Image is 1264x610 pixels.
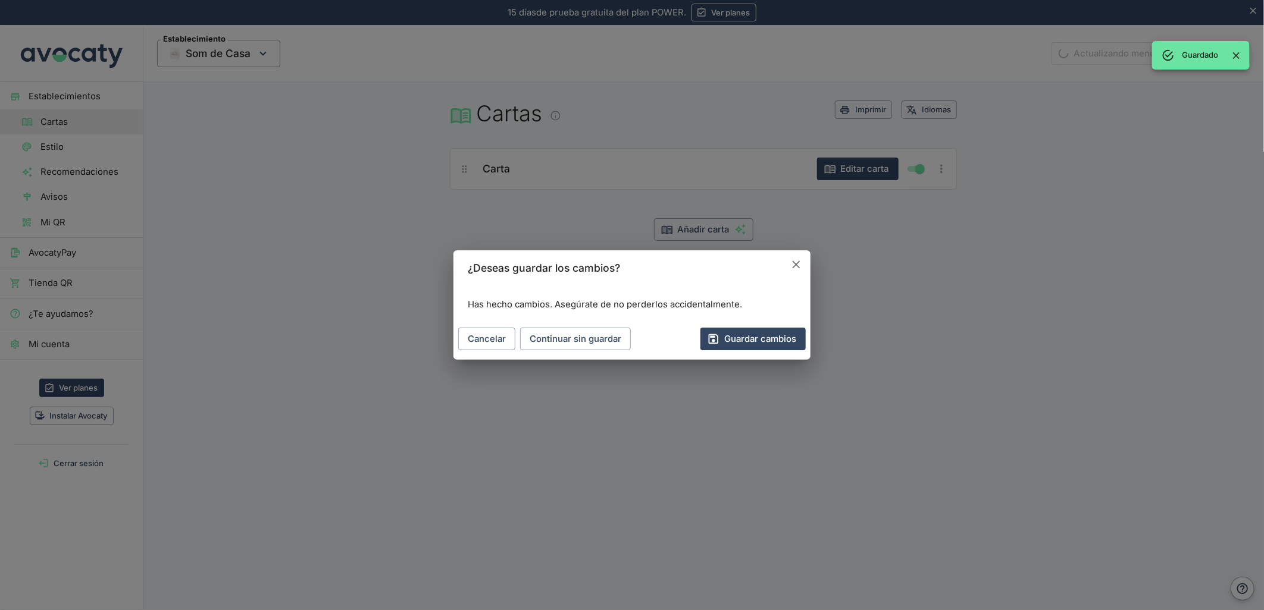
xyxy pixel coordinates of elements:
[1182,45,1218,66] div: Guardado
[700,328,806,350] button: Guardar cambios
[520,328,631,350] button: Continuar sin guardar
[1228,47,1245,64] button: Close
[468,298,796,311] p: Has hecho cambios. Asegúrate de no perderlos accidentalmente.
[453,250,811,286] h2: ¿Deseas guardar los cambios?
[787,255,806,274] button: Cancelar
[458,328,515,350] button: Cancelar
